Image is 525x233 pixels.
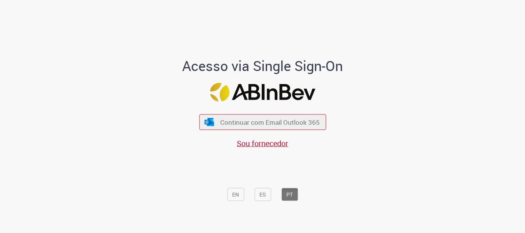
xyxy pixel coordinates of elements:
button: ES [254,188,271,201]
span: Continuar com Email Outlook 365 [220,118,320,127]
h1: Acesso via Single Sign-On [156,58,369,74]
img: ícone Azure/Microsoft 360 [204,118,215,126]
button: EN [227,188,244,201]
button: ícone Azure/Microsoft 360 Continuar com Email Outlook 365 [199,114,326,130]
button: PT [281,188,298,201]
a: Sou fornecedor [237,138,288,149]
img: Logo ABInBev [210,83,315,102]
